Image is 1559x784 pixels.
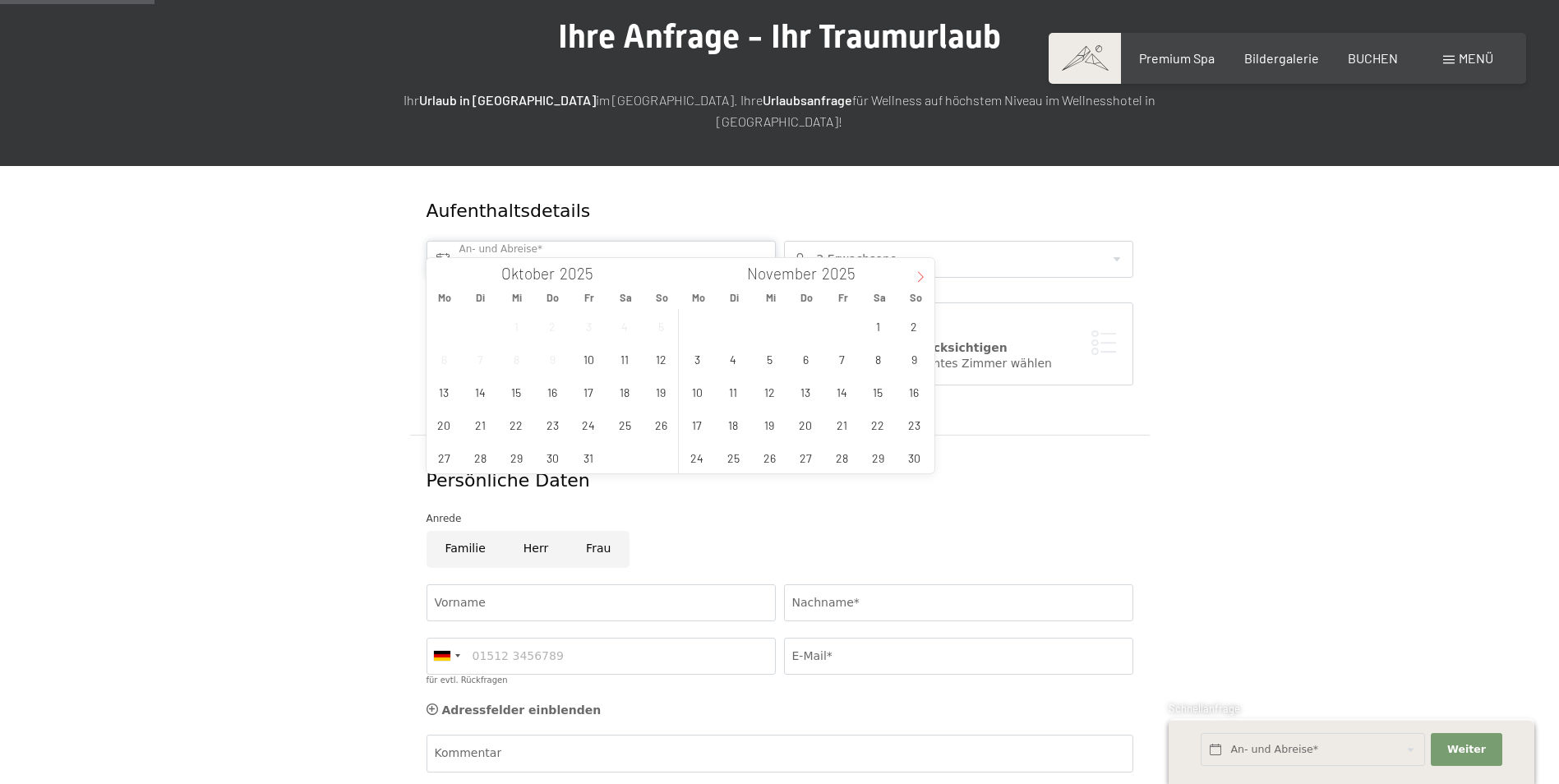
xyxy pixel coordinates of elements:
[558,17,1001,56] span: Ihre Anfrage - Ihr Traumurlaub
[826,343,858,375] span: November 7, 2025
[680,293,717,303] span: Mo
[790,408,822,440] span: November 20, 2025
[825,293,861,303] span: Fr
[428,408,460,440] span: Oktober 20, 2025
[681,441,713,473] span: November 24, 2025
[609,310,641,342] span: Oktober 4, 2025
[862,310,894,342] span: November 1, 2025
[428,376,460,408] span: Oktober 13, 2025
[645,376,677,408] span: Oktober 19, 2025
[537,408,569,440] span: Oktober 23, 2025
[573,408,605,440] span: Oktober 24, 2025
[898,376,930,408] span: November 16, 2025
[789,293,825,303] span: Do
[754,441,786,473] span: November 26, 2025
[898,441,930,473] span: November 30, 2025
[499,293,535,303] span: Mi
[645,343,677,375] span: Oktober 12, 2025
[573,310,605,342] span: Oktober 3, 2025
[419,92,596,108] strong: Urlaub in [GEOGRAPHIC_DATA]
[897,293,934,303] span: So
[747,266,817,282] span: November
[427,199,1014,224] div: Aufenthaltsdetails
[861,293,897,303] span: Sa
[681,408,713,440] span: November 17, 2025
[717,441,750,473] span: November 25, 2025
[790,441,822,473] span: November 27, 2025
[826,408,858,440] span: November 21, 2025
[607,293,643,303] span: Sa
[790,376,822,408] span: November 13, 2025
[537,376,569,408] span: Oktober 16, 2025
[862,376,894,408] span: November 15, 2025
[790,343,822,375] span: November 6, 2025
[717,293,753,303] span: Di
[537,310,569,342] span: Oktober 2, 2025
[609,376,641,408] span: Oktober 18, 2025
[1459,50,1493,66] span: Menü
[754,343,786,375] span: November 5, 2025
[427,639,465,674] div: Germany (Deutschland): +49
[862,408,894,440] span: November 22, 2025
[753,293,789,303] span: Mi
[643,293,680,303] span: So
[573,376,605,408] span: Oktober 17, 2025
[817,264,871,283] input: Year
[500,310,533,342] span: Oktober 1, 2025
[500,343,533,375] span: Oktober 8, 2025
[427,510,1133,527] div: Anrede
[464,408,496,440] span: Oktober 21, 2025
[369,90,1191,131] p: Ihr im [GEOGRAPHIC_DATA]. Ihre für Wellness auf höchstem Niveau im Wellnesshotel in [GEOGRAPHIC_D...
[463,293,499,303] span: Di
[645,408,677,440] span: Oktober 26, 2025
[442,703,602,717] span: Adressfelder einblenden
[862,343,894,375] span: November 8, 2025
[609,343,641,375] span: Oktober 11, 2025
[1431,733,1501,767] button: Weiter
[427,468,1133,494] div: Persönliche Daten
[1348,50,1398,66] a: BUCHEN
[1447,742,1486,757] span: Weiter
[537,441,569,473] span: Oktober 30, 2025
[826,441,858,473] span: November 28, 2025
[464,441,496,473] span: Oktober 28, 2025
[681,376,713,408] span: November 10, 2025
[464,376,496,408] span: Oktober 14, 2025
[717,376,750,408] span: November 11, 2025
[1169,702,1240,715] span: Schnellanfrage
[862,441,894,473] span: November 29, 2025
[717,408,750,440] span: November 18, 2025
[573,441,605,473] span: Oktober 31, 2025
[898,310,930,342] span: November 2, 2025
[898,343,930,375] span: November 9, 2025
[763,92,852,108] strong: Urlaubsanfrage
[573,343,605,375] span: Oktober 10, 2025
[681,343,713,375] span: November 3, 2025
[898,408,930,440] span: November 23, 2025
[500,441,533,473] span: Oktober 29, 2025
[500,408,533,440] span: Oktober 22, 2025
[1244,50,1319,66] a: Bildergalerie
[754,376,786,408] span: November 12, 2025
[571,293,607,303] span: Fr
[537,343,569,375] span: Oktober 9, 2025
[1139,50,1215,66] a: Premium Spa
[428,343,460,375] span: Oktober 6, 2025
[427,676,508,685] label: für evtl. Rückfragen
[428,441,460,473] span: Oktober 27, 2025
[555,264,609,283] input: Year
[645,310,677,342] span: Oktober 5, 2025
[801,356,1116,372] div: Ich möchte ein bestimmtes Zimmer wählen
[609,408,641,440] span: Oktober 25, 2025
[801,340,1116,357] div: Zimmerwunsch berücksichtigen
[754,408,786,440] span: November 19, 2025
[826,376,858,408] span: November 14, 2025
[717,343,750,375] span: November 4, 2025
[535,293,571,303] span: Do
[501,266,555,282] span: Oktober
[464,343,496,375] span: Oktober 7, 2025
[427,293,463,303] span: Mo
